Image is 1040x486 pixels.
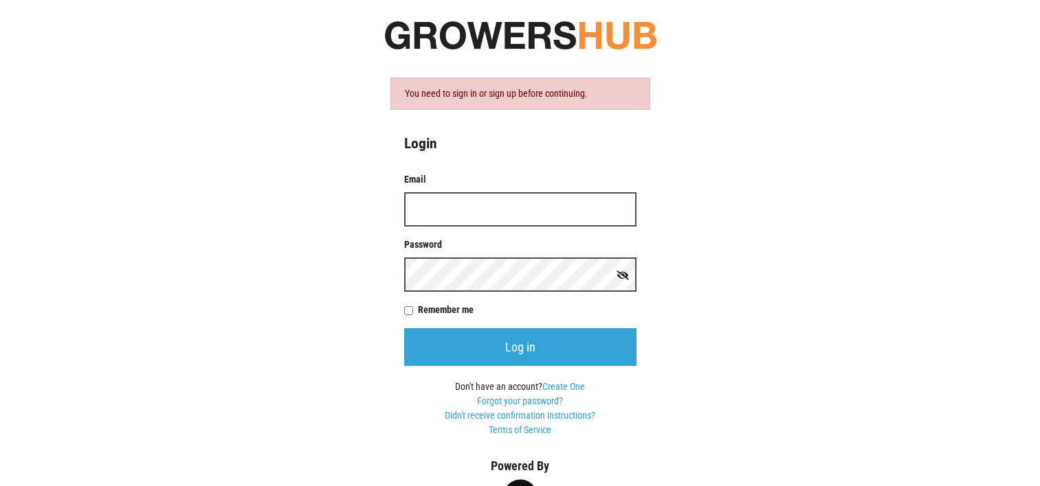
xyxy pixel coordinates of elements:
input: Log in [404,328,637,366]
a: Didn't receive confirmation instructions? [445,410,595,421]
h4: Login [404,135,637,152]
label: Email [404,172,637,187]
h5: Powered By [383,459,658,474]
a: Forgot your password? [477,395,563,406]
label: Password [404,238,637,252]
label: Remember me [418,303,637,317]
div: Don't have an account? [404,380,637,437]
div: You need to sign in or sign up before continuing. [390,78,650,110]
img: original-fc7597fdc6adbb9d0e2ae620e786d1a2.jpg [383,17,658,53]
a: Create One [542,381,585,392]
a: Terms of Service [489,424,551,435]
